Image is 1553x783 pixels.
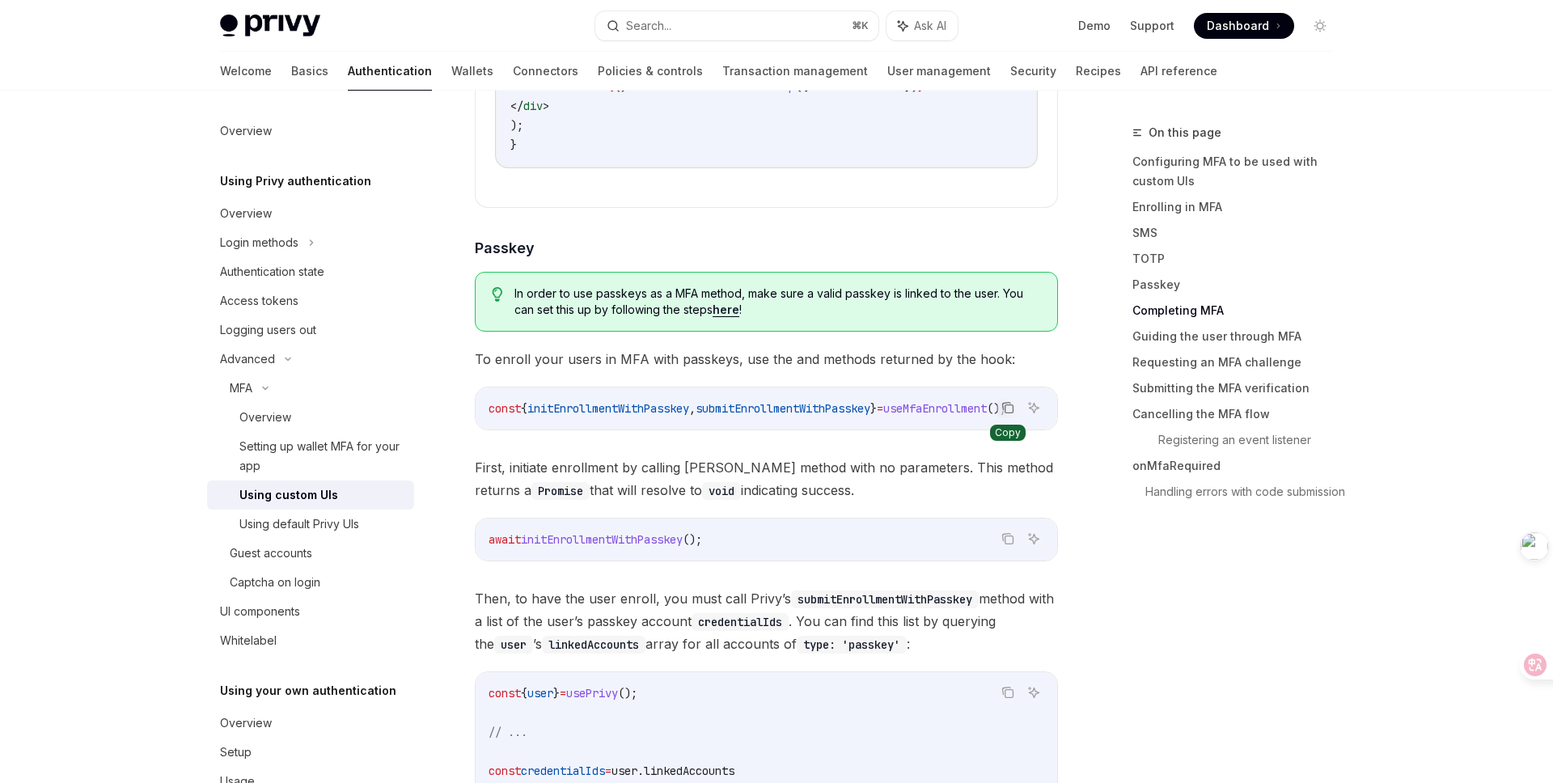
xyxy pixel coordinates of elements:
[220,262,324,281] div: Authentication state
[543,99,549,113] span: >
[513,52,578,91] a: Connectors
[220,291,298,311] div: Access tokens
[1132,324,1346,349] a: Guiding the user through MFA
[489,532,521,547] span: await
[451,52,493,91] a: Wallets
[220,15,320,37] img: light logo
[1145,479,1346,505] a: Handling errors with code submission
[997,397,1018,418] button: Copy the contents from the code block
[1132,298,1346,324] a: Completing MFA
[1207,18,1269,34] span: Dashboard
[492,287,503,302] svg: Tip
[207,432,414,480] a: Setting up wallet MFA for your app
[489,686,521,700] span: const
[696,401,870,416] span: submitEnrollmentWithPasskey
[1132,453,1346,479] a: onMfaRequired
[494,636,533,654] code: user
[230,544,312,563] div: Guest accounts
[523,99,543,113] span: div
[521,764,605,778] span: credentialIds
[605,764,611,778] span: =
[207,709,414,738] a: Overview
[644,764,734,778] span: linkedAccounts
[527,401,689,416] span: initEnrollmentWithPasskey
[791,590,979,608] code: submitEnrollmentWithPasskey
[207,480,414,510] a: Using custom UIs
[510,138,517,152] span: }
[797,636,907,654] code: type: 'passkey'
[207,568,414,597] a: Captcha on login
[239,485,338,505] div: Using custom UIs
[489,401,521,416] span: const
[489,725,527,739] span: // ...
[1132,349,1346,375] a: Requesting an MFA challenge
[489,764,521,778] span: const
[683,532,702,547] span: ();
[618,686,637,700] span: ();
[637,764,644,778] span: .
[220,631,277,650] div: Whitelabel
[230,573,320,592] div: Captcha on login
[220,171,371,191] h5: Using Privy authentication
[220,121,272,141] div: Overview
[220,233,298,252] div: Login methods
[1010,52,1056,91] a: Security
[510,118,523,133] span: );
[475,237,535,259] span: Passkey
[883,401,987,416] span: useMfaEnrollment
[1023,528,1044,549] button: Ask AI
[987,401,1006,416] span: ();
[207,597,414,626] a: UI components
[914,18,946,34] span: Ask AI
[1132,375,1346,401] a: Submitting the MFA verification
[521,532,683,547] span: initEnrollmentWithPasskey
[626,16,671,36] div: Search...
[692,613,789,631] code: credentialIds
[207,403,414,432] a: Overview
[239,437,404,476] div: Setting up wallet MFA for your app
[702,482,741,500] code: void
[722,52,868,91] a: Transaction management
[611,764,637,778] span: user
[531,482,590,500] code: Promise
[1076,52,1121,91] a: Recipes
[220,320,316,340] div: Logging users out
[553,686,560,700] span: }
[595,11,878,40] button: Search...⌘K
[510,99,523,113] span: </
[1132,149,1346,194] a: Configuring MFA to be used with custom UIs
[239,408,291,427] div: Overview
[220,602,300,621] div: UI components
[207,738,414,767] a: Setup
[1307,13,1333,39] button: Toggle dark mode
[207,199,414,228] a: Overview
[1130,18,1174,34] a: Support
[475,348,1058,370] span: To enroll your users in MFA with passkeys, use the and methods returned by the hook:
[1158,427,1346,453] a: Registering an event listener
[207,315,414,345] a: Logging users out
[560,686,566,700] span: =
[207,286,414,315] a: Access tokens
[713,303,739,317] a: here
[220,681,396,700] h5: Using your own authentication
[542,636,645,654] code: linkedAccounts
[1194,13,1294,39] a: Dashboard
[1132,194,1346,220] a: Enrolling in MFA
[566,686,618,700] span: usePrivy
[521,401,527,416] span: {
[230,379,252,398] div: MFA
[220,743,252,762] div: Setup
[220,713,272,733] div: Overview
[475,587,1058,655] span: Then, to have the user enroll, you must call Privy’s method with a list of the user’s passkey acc...
[220,204,272,223] div: Overview
[689,401,696,416] span: ,
[207,257,414,286] a: Authentication state
[887,52,991,91] a: User management
[521,686,527,700] span: {
[207,116,414,146] a: Overview
[598,52,703,91] a: Policies & controls
[997,528,1018,549] button: Copy the contents from the code block
[1132,246,1346,272] a: TOTP
[1132,401,1346,427] a: Cancelling the MFA flow
[1023,397,1044,418] button: Ask AI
